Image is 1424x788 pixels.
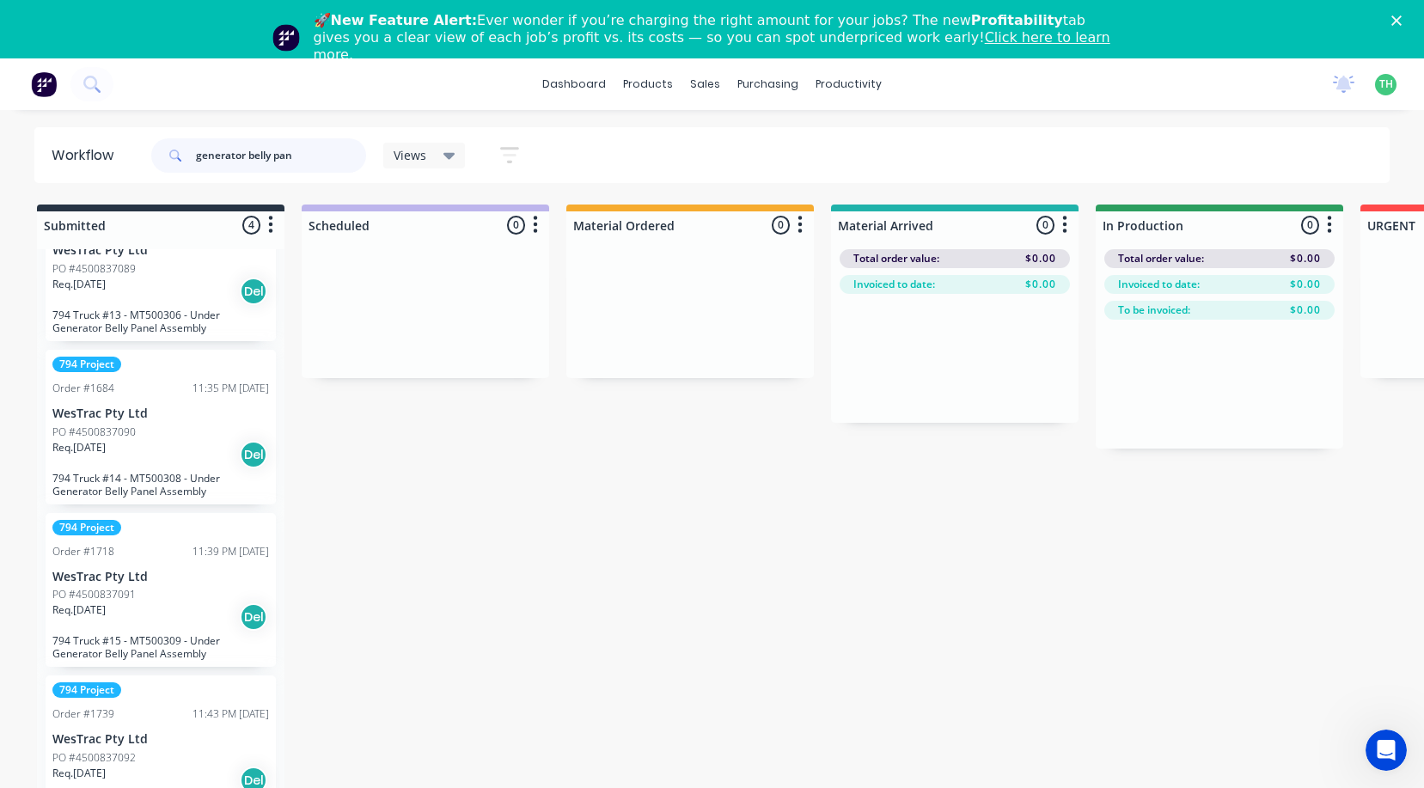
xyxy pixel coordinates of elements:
[52,440,106,455] p: Req. [DATE]
[52,145,122,166] div: Workflow
[52,682,121,698] div: 794 Project
[196,138,366,173] input: Search for orders...
[52,706,114,722] div: Order #1739
[394,146,426,164] span: Views
[314,29,1110,63] a: Click here to learn more.
[31,71,57,97] img: Factory
[614,71,681,97] div: products
[52,570,269,584] p: WesTrac Pty Ltd
[971,12,1063,28] b: Profitability
[46,350,276,504] div: 794 ProjectOrder #168411:35 PM [DATE]WesTrac Pty LtdPO #4500837090Req.[DATE]Del794 Truck #14 - MT...
[1391,15,1409,26] div: Close
[534,71,614,97] a: dashboard
[729,71,807,97] div: purchasing
[853,251,939,266] span: Total order value:
[52,277,106,292] p: Req. [DATE]
[52,587,136,602] p: PO #4500837091
[46,186,276,341] div: WesTrac Pty LtdPO #4500837089Req.[DATE]Del794 Truck #13 - MT500306 - Under Generator Belly Panel ...
[240,278,267,305] div: Del
[193,706,269,722] div: 11:43 PM [DATE]
[1025,277,1056,292] span: $0.00
[1118,302,1190,318] span: To be invoiced:
[314,12,1125,64] div: 🚀 Ever wonder if you’re charging the right amount for your jobs? The new tab gives you a clear vi...
[1025,251,1056,266] span: $0.00
[52,732,269,747] p: WesTrac Pty Ltd
[1366,730,1407,771] iframe: Intercom live chat
[272,24,300,52] img: Profile image for Team
[52,261,136,277] p: PO #4500837089
[52,406,269,421] p: WesTrac Pty Ltd
[681,71,729,97] div: sales
[52,766,106,781] p: Req. [DATE]
[52,243,269,258] p: WesTrac Pty Ltd
[52,472,269,498] p: 794 Truck #14 - MT500308 - Under Generator Belly Panel Assembly
[52,602,106,618] p: Req. [DATE]
[1118,277,1200,292] span: Invoiced to date:
[52,308,269,334] p: 794 Truck #13 - MT500306 - Under Generator Belly Panel Assembly
[52,357,121,372] div: 794 Project
[52,381,114,396] div: Order #1684
[46,513,276,668] div: 794 ProjectOrder #171811:39 PM [DATE]WesTrac Pty LtdPO #4500837091Req.[DATE]Del794 Truck #15 - MT...
[52,520,121,535] div: 794 Project
[193,544,269,559] div: 11:39 PM [DATE]
[240,441,267,468] div: Del
[1290,302,1321,318] span: $0.00
[807,71,890,97] div: productivity
[52,544,114,559] div: Order #1718
[331,12,478,28] b: New Feature Alert:
[1379,76,1393,92] span: TH
[52,425,136,440] p: PO #4500837090
[1290,277,1321,292] span: $0.00
[52,750,136,766] p: PO #4500837092
[1290,251,1321,266] span: $0.00
[52,634,269,660] p: 794 Truck #15 - MT500309 - Under Generator Belly Panel Assembly
[240,603,267,631] div: Del
[1118,251,1204,266] span: Total order value:
[193,381,269,396] div: 11:35 PM [DATE]
[853,277,935,292] span: Invoiced to date:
